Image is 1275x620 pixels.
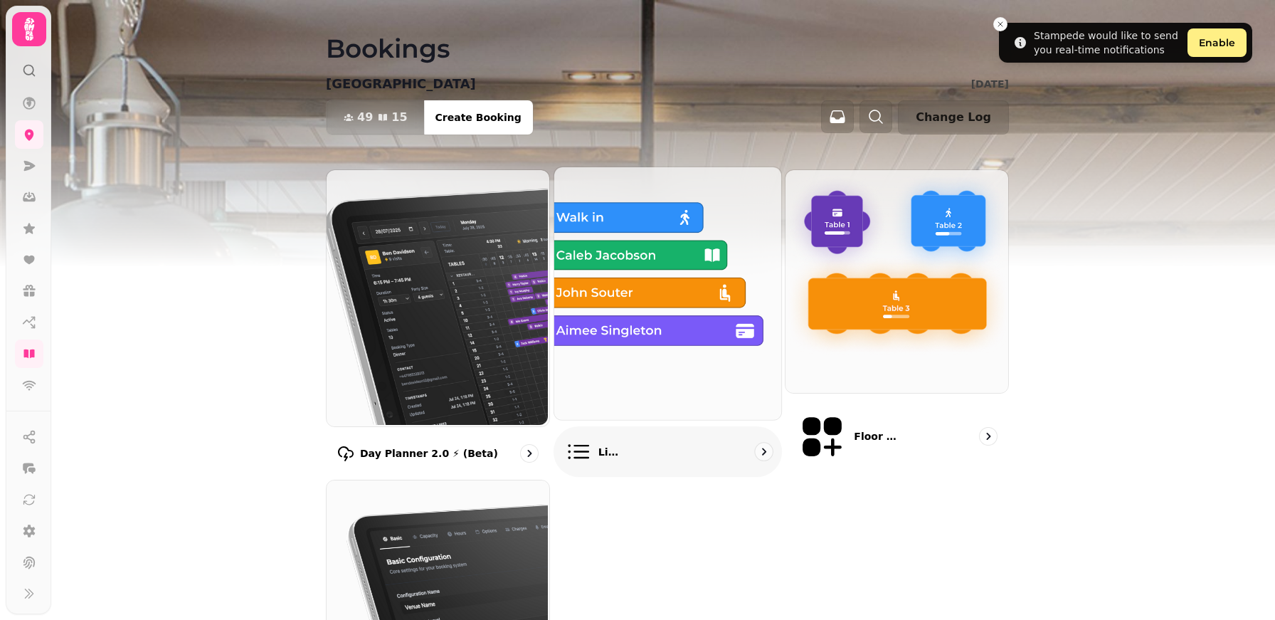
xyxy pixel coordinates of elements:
[357,112,373,123] span: 49
[360,446,498,461] p: Day Planner 2.0 ⚡ (Beta)
[981,429,995,443] svg: go to
[435,112,522,122] span: Create Booking
[756,444,771,458] svg: go to
[1187,28,1247,57] button: Enable
[327,100,425,135] button: 4915
[785,169,1009,474] a: Floor Plans (beta)Floor Plans (beta)
[552,166,779,419] img: List view
[326,74,476,94] p: [GEOGRAPHIC_DATA]
[916,112,991,123] span: Change Log
[391,112,407,123] span: 15
[522,446,536,461] svg: go to
[971,77,1009,91] p: [DATE]
[598,444,623,458] p: List view
[554,167,782,477] a: List viewList view
[898,100,1009,135] button: Change Log
[326,169,550,474] a: Day Planner 2.0 ⚡ (Beta)Day Planner 2.0 ⚡ (Beta)
[784,169,1007,392] img: Floor Plans (beta)
[424,100,533,135] button: Create Booking
[993,17,1007,31] button: Close toast
[1034,28,1182,57] div: Stampede would like to send you real-time notifications
[854,429,903,443] p: Floor Plans (beta)
[325,169,548,425] img: Day Planner 2.0 ⚡ (Beta)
